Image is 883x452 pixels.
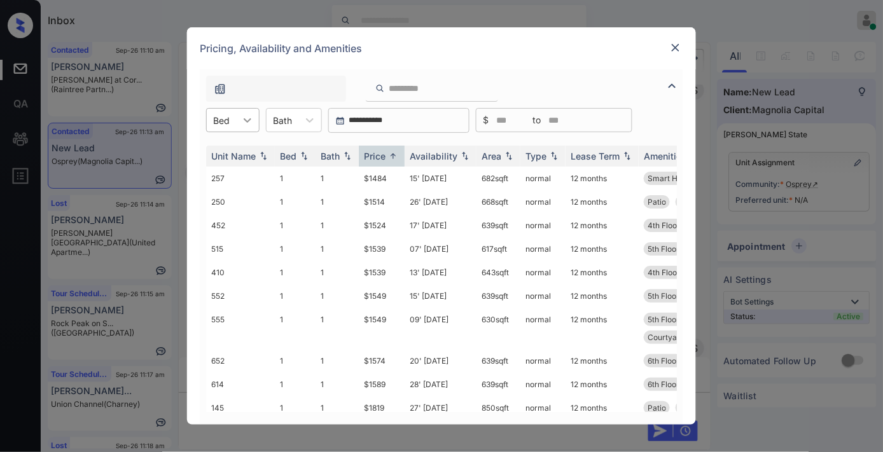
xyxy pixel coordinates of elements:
td: 1 [275,167,316,190]
td: 452 [206,214,275,237]
td: 250 [206,190,275,214]
div: Bed [280,151,296,161]
span: Patio [648,403,666,413]
span: Courtyard view [648,332,704,342]
span: 5th Floor [648,244,679,254]
img: sorting [341,152,354,161]
td: 1 [275,190,316,214]
div: Pricing, Availability and Amenities [187,27,696,69]
td: 12 months [566,284,639,308]
td: 1 [316,237,359,261]
td: 07' [DATE] [405,237,476,261]
td: 1 [275,284,316,308]
span: $ [483,113,489,127]
span: Patio [648,197,666,207]
span: to [533,113,541,127]
div: Area [482,151,501,161]
td: 1 [316,284,359,308]
td: 1 [316,308,359,349]
td: normal [520,349,566,373]
td: 643 sqft [476,261,520,284]
td: 12 months [566,396,639,437]
img: sorting [503,152,515,161]
td: $1574 [359,349,405,373]
img: sorting [387,151,400,161]
td: 1 [316,373,359,396]
td: 1 [316,396,359,437]
td: $1589 [359,373,405,396]
span: 5th Floor [648,315,679,324]
td: $1524 [359,214,405,237]
td: $1539 [359,237,405,261]
td: 652 [206,349,275,373]
td: 614 [206,373,275,396]
td: 617 sqft [476,237,520,261]
td: normal [520,396,566,437]
td: 639 sqft [476,349,520,373]
td: 20' [DATE] [405,349,476,373]
td: 552 [206,284,275,308]
td: 1 [275,308,316,349]
td: 17' [DATE] [405,214,476,237]
span: 6th Floor [648,356,679,366]
td: 639 sqft [476,373,520,396]
td: 09' [DATE] [405,308,476,349]
td: $1539 [359,261,405,284]
div: Availability [410,151,457,161]
td: 12 months [566,190,639,214]
td: 1 [275,373,316,396]
td: $1549 [359,308,405,349]
td: normal [520,373,566,396]
td: normal [520,308,566,349]
span: Smart Home Enab... [648,174,719,183]
td: 515 [206,237,275,261]
td: 15' [DATE] [405,284,476,308]
td: $1819 [359,396,405,437]
td: 15' [DATE] [405,167,476,190]
td: 12 months [566,349,639,373]
div: Bath [321,151,340,161]
div: Unit Name [211,151,256,161]
td: 555 [206,308,275,349]
td: 12 months [566,373,639,396]
img: sorting [548,152,560,161]
img: icon-zuma [214,83,226,95]
span: 6th Floor [648,380,679,389]
div: Type [525,151,546,161]
td: 12 months [566,237,639,261]
td: 1 [275,349,316,373]
td: 1 [316,261,359,284]
td: $1549 [359,284,405,308]
img: icon-zuma [665,78,680,93]
td: $1514 [359,190,405,214]
div: Amenities [644,151,686,161]
td: 1 [275,237,316,261]
td: 1 [316,349,359,373]
td: normal [520,237,566,261]
span: 5th Floor [648,291,679,301]
img: sorting [257,152,270,161]
img: icon-zuma [375,83,385,94]
img: sorting [621,152,634,161]
td: 26' [DATE] [405,190,476,214]
td: 630 sqft [476,308,520,349]
td: normal [520,167,566,190]
td: 12 months [566,214,639,237]
td: 257 [206,167,275,190]
td: $1484 [359,167,405,190]
img: sorting [459,152,471,161]
td: 13' [DATE] [405,261,476,284]
span: 4th Floor [648,268,680,277]
td: 28' [DATE] [405,373,476,396]
td: 145 [206,396,275,437]
td: 639 sqft [476,214,520,237]
td: 12 months [566,308,639,349]
td: normal [520,261,566,284]
td: 12 months [566,167,639,190]
td: normal [520,190,566,214]
td: 12 months [566,261,639,284]
img: close [669,41,682,54]
span: 4th Floor [648,221,680,230]
td: 1 [316,167,359,190]
td: 1 [275,261,316,284]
